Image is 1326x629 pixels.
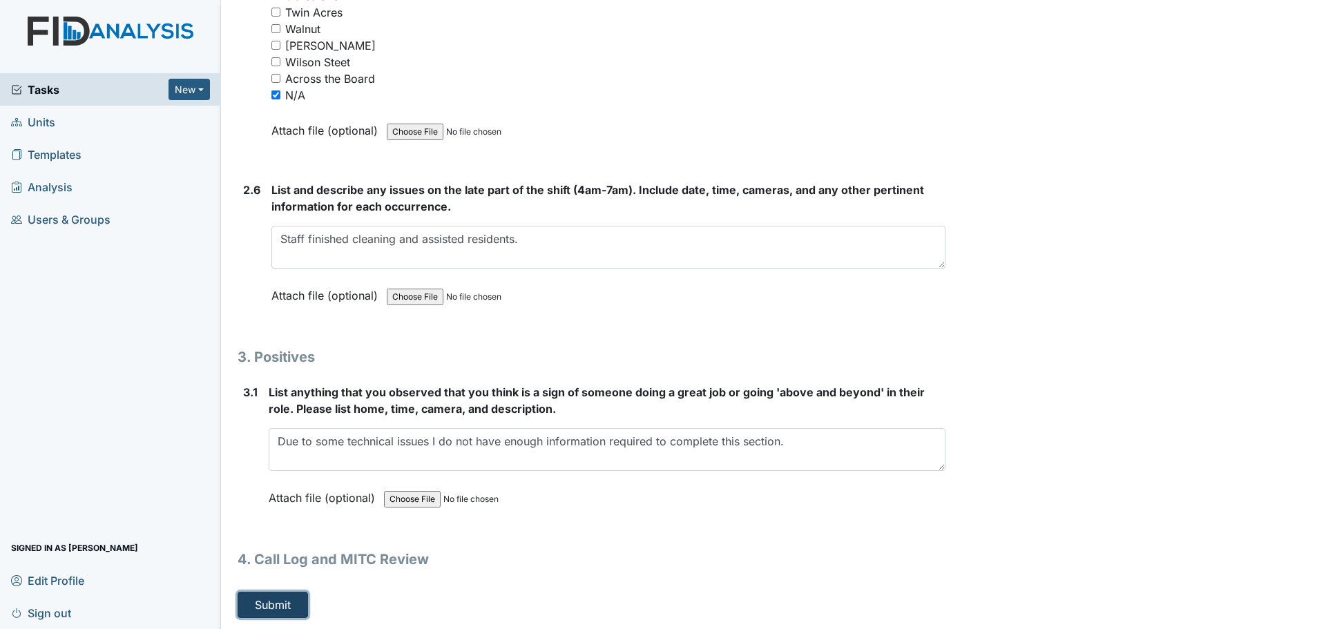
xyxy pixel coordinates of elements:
button: Submit [238,592,308,618]
h1: 4. Call Log and MITC Review [238,549,945,570]
span: Templates [11,144,81,165]
span: List and describe any issues on the late part of the shift (4am-7am). Include date, time, cameras... [271,183,924,213]
input: N/A [271,90,280,99]
label: 2.6 [243,182,260,198]
label: Attach file (optional) [269,482,381,506]
div: Wilson Steet [285,54,350,70]
label: Attach file (optional) [271,280,383,304]
span: Signed in as [PERSON_NAME] [11,537,138,559]
span: Sign out [11,602,71,623]
label: 3.1 [243,384,258,400]
span: Edit Profile [11,570,84,591]
button: New [169,79,210,100]
input: [PERSON_NAME] [271,41,280,50]
span: Analysis [11,176,73,197]
a: Tasks [11,81,169,98]
input: Across the Board [271,74,280,83]
div: [PERSON_NAME] [285,37,376,54]
div: Twin Acres [285,4,343,21]
h1: 3. Positives [238,347,945,367]
input: Wilson Steet [271,57,280,66]
span: Users & Groups [11,209,110,230]
div: N/A [285,87,305,104]
label: Attach file (optional) [271,115,383,139]
div: Walnut [285,21,320,37]
div: Across the Board [285,70,375,87]
span: List anything that you observed that you think is a sign of someone doing a great job or going 'a... [269,385,925,416]
input: Walnut [271,24,280,33]
span: Units [11,111,55,133]
input: Twin Acres [271,8,280,17]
